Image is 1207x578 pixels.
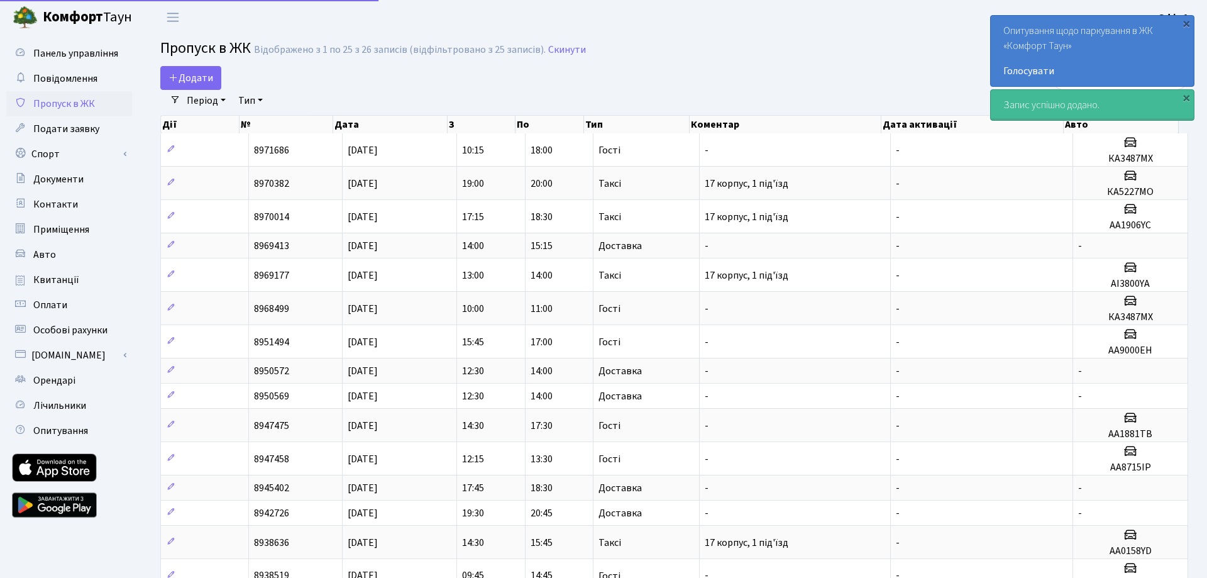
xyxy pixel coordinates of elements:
span: - [1078,506,1082,520]
span: 15:45 [531,536,553,550]
a: Повідомлення [6,66,132,91]
span: Оплати [33,298,67,312]
span: Контакти [33,197,78,211]
span: - [896,389,900,403]
span: 10:15 [462,143,484,157]
span: Гості [598,454,620,464]
span: [DATE] [348,419,378,433]
span: Подати заявку [33,122,99,136]
th: З [448,116,515,133]
span: Пропуск в ЖК [33,97,95,111]
th: № [240,116,333,133]
span: - [896,335,900,349]
span: 14:30 [462,536,484,550]
span: Гості [598,337,620,347]
span: - [705,143,708,157]
span: - [896,506,900,520]
span: 13:30 [531,452,553,466]
span: 17 корпус, 1 під'їзд [705,177,788,191]
span: 20:45 [531,506,553,520]
span: - [705,364,708,378]
span: Гості [598,421,620,431]
span: [DATE] [348,335,378,349]
span: - [896,419,900,433]
span: 14:00 [531,364,553,378]
span: 18:00 [531,143,553,157]
span: Особові рахунки [33,323,107,337]
th: Коментар [690,116,881,133]
div: Відображено з 1 по 25 з 26 записів (відфільтровано з 25 записів). [254,44,546,56]
span: 10:00 [462,302,484,316]
span: Таксі [598,179,621,189]
span: 8969413 [254,239,289,253]
a: Приміщення [6,217,132,242]
th: Тип [584,116,690,133]
span: Таксі [598,270,621,281]
span: [DATE] [348,302,378,316]
span: 17 корпус, 1 під'їзд [705,269,788,282]
span: [DATE] [348,239,378,253]
span: - [705,239,708,253]
h5: КА5227МО [1078,186,1182,198]
span: 8970014 [254,210,289,224]
span: - [896,481,900,495]
span: - [896,239,900,253]
span: - [896,536,900,550]
h5: АІ3800YA [1078,278,1182,290]
span: [DATE] [348,269,378,282]
a: Період [182,90,231,111]
span: - [1078,364,1082,378]
span: 8947458 [254,452,289,466]
span: 14:00 [531,389,553,403]
a: Панель управління [6,41,132,66]
th: Дата [333,116,448,133]
span: - [896,452,900,466]
a: Пропуск в ЖК [6,91,132,116]
th: Авто [1064,116,1179,133]
span: 17 корпус, 1 під'їзд [705,536,788,550]
div: Опитування щодо паркування в ЖК «Комфорт Таун» [991,16,1194,86]
span: 17:00 [531,335,553,349]
span: Гості [598,304,620,314]
span: Документи [33,172,84,186]
a: [DOMAIN_NAME] [6,343,132,368]
span: Доставка [598,241,642,251]
span: Квитанції [33,273,79,287]
h5: АА9000ЕН [1078,345,1182,357]
div: × [1180,17,1193,30]
span: 8938636 [254,536,289,550]
span: - [1078,239,1082,253]
span: Доставка [598,483,642,493]
a: Контакти [6,192,132,217]
span: 15:45 [462,335,484,349]
span: Доставка [598,366,642,376]
span: [DATE] [348,452,378,466]
span: - [705,302,708,316]
span: - [896,143,900,157]
span: - [1078,481,1082,495]
a: Орендарі [6,368,132,393]
span: - [705,452,708,466]
span: 8942726 [254,506,289,520]
span: Гості [598,145,620,155]
span: - [896,269,900,282]
span: [DATE] [348,506,378,520]
a: Подати заявку [6,116,132,142]
span: Авто [33,248,56,262]
span: - [705,389,708,403]
span: - [705,335,708,349]
span: 18:30 [531,481,553,495]
span: Лічильники [33,399,86,413]
div: × [1180,91,1193,104]
a: Оплати [6,292,132,318]
a: Додати [160,66,221,90]
span: 14:00 [462,239,484,253]
span: Панель управління [33,47,118,60]
span: Приміщення [33,223,89,236]
span: 18:30 [531,210,553,224]
span: [DATE] [348,536,378,550]
span: 13:00 [462,269,484,282]
span: [DATE] [348,177,378,191]
a: Авто [6,242,132,267]
span: Опитування [33,424,88,438]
